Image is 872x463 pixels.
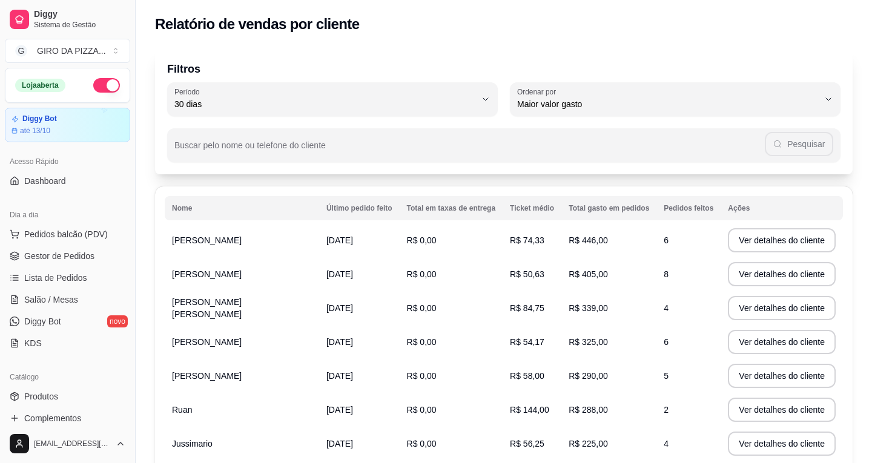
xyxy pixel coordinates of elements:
p: Filtros [167,61,841,77]
span: 2 [664,405,669,415]
span: R$ 288,00 [569,405,608,415]
span: [DATE] [326,269,353,279]
a: DiggySistema de Gestão [5,5,130,34]
button: Alterar Status [93,78,120,93]
span: [EMAIL_ADDRESS][DOMAIN_NAME] [34,439,111,448]
th: Nome [165,196,319,220]
a: Salão / Mesas [5,290,130,309]
span: R$ 54,17 [510,337,544,347]
input: Buscar pelo nome ou telefone do cliente [174,144,765,156]
span: R$ 325,00 [569,337,608,347]
span: [PERSON_NAME] [PERSON_NAME] [172,297,242,319]
div: Dia a dia [5,205,130,225]
span: [PERSON_NAME] [172,269,242,279]
th: Último pedido feito [319,196,400,220]
span: Complementos [24,412,81,424]
span: 6 [664,235,669,245]
button: Período30 dias [167,82,498,116]
span: [DATE] [326,405,353,415]
span: Diggy Bot [24,315,61,327]
th: Total gasto em pedidos [561,196,656,220]
span: R$ 0,00 [407,405,437,415]
th: Ticket médio [503,196,561,220]
button: Ver detalhes do cliente [728,296,836,320]
span: Gestor de Pedidos [24,250,94,262]
span: R$ 50,63 [510,269,544,279]
span: R$ 0,00 [407,439,437,448]
div: Loja aberta [15,79,65,92]
span: R$ 0,00 [407,269,437,279]
span: R$ 0,00 [407,371,437,381]
span: [DATE] [326,235,353,245]
button: Ver detalhes do cliente [728,364,836,388]
button: Ver detalhes do cliente [728,228,836,252]
button: Ver detalhes do cliente [728,398,836,422]
span: R$ 84,75 [510,303,544,313]
span: R$ 225,00 [569,439,608,448]
span: [DATE] [326,439,353,448]
button: Ver detalhes do cliente [728,432,836,456]
span: Dashboard [24,175,66,187]
a: Produtos [5,387,130,406]
span: [DATE] [326,371,353,381]
a: Gestor de Pedidos [5,246,130,266]
div: Acesso Rápido [5,152,130,171]
span: R$ 339,00 [569,303,608,313]
a: Dashboard [5,171,130,191]
span: [PERSON_NAME] [172,371,242,381]
a: Diggy Botaté 13/10 [5,108,130,142]
span: R$ 405,00 [569,269,608,279]
span: KDS [24,337,42,349]
button: [EMAIL_ADDRESS][DOMAIN_NAME] [5,429,130,458]
span: Jussimario [172,439,213,448]
span: 4 [664,439,669,448]
span: R$ 56,25 [510,439,544,448]
span: Salão / Mesas [24,294,78,306]
th: Pedidos feitos [656,196,721,220]
span: 4 [664,303,669,313]
button: Select a team [5,39,130,63]
a: Diggy Botnovo [5,312,130,331]
button: Ordenar porMaior valor gasto [510,82,841,116]
span: R$ 0,00 [407,235,437,245]
span: Ruan [172,405,192,415]
span: R$ 0,00 [407,337,437,347]
div: GIRO DA PIZZA ... [37,45,106,57]
th: Ações [721,196,843,220]
article: até 13/10 [20,126,50,136]
span: [PERSON_NAME] [172,235,242,245]
span: Pedidos balcão (PDV) [24,228,108,240]
span: 5 [664,371,669,381]
span: R$ 290,00 [569,371,608,381]
button: Ver detalhes do cliente [728,330,836,354]
span: 30 dias [174,98,476,110]
span: Lista de Pedidos [24,272,87,284]
span: R$ 446,00 [569,235,608,245]
span: R$ 144,00 [510,405,549,415]
a: Complementos [5,409,130,428]
span: [DATE] [326,303,353,313]
a: KDS [5,333,130,353]
button: Ver detalhes do cliente [728,262,836,286]
span: R$ 74,33 [510,235,544,245]
span: R$ 58,00 [510,371,544,381]
span: 8 [664,269,669,279]
h2: Relatório de vendas por cliente [155,15,360,34]
a: Lista de Pedidos [5,268,130,287]
button: Pedidos balcão (PDV) [5,225,130,244]
label: Período [174,87,203,97]
article: Diggy Bot [22,114,57,123]
span: Maior valor gasto [517,98,819,110]
label: Ordenar por [517,87,560,97]
span: R$ 0,00 [407,303,437,313]
span: [DATE] [326,337,353,347]
span: [PERSON_NAME] [172,337,242,347]
span: Produtos [24,390,58,402]
th: Total em taxas de entrega [400,196,503,220]
span: Diggy [34,9,125,20]
span: G [15,45,27,57]
span: Sistema de Gestão [34,20,125,30]
div: Catálogo [5,367,130,387]
span: 6 [664,337,669,347]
